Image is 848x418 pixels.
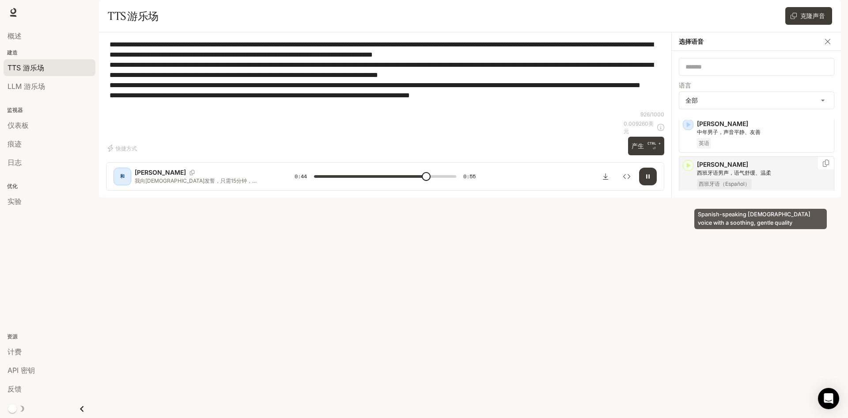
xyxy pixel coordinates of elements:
[821,160,830,167] button: 复制语音ID
[699,180,750,187] font: 西班牙语（Español）
[106,141,140,155] button: 快捷方式
[785,7,832,25] button: 克隆声音
[697,128,830,136] p: 中年男子，声音平静、友善
[685,96,698,104] font: 全部
[295,172,307,181] span: 0:44
[800,12,825,19] font: 克隆声音
[697,129,761,135] font: 中年男子，声音平静、友善
[135,169,186,176] font: [PERSON_NAME]
[116,145,137,152] font: 快捷方式
[135,177,273,252] font: 我向[DEMOGRAPHIC_DATA]发誓，只需15分钟，MOLECUGARD就能让您的爱车焕然一新，光洁如新。这是一款德国制造的纳米涂层，是抵御脏水、灰尘和车漆自然老化的终极解决方案。如果您...
[694,209,827,229] div: Spanish-speaking [DEMOGRAPHIC_DATA] voice with a soothing, gentle quality
[818,388,839,409] div: 打开 Intercom Messenger
[647,141,661,146] font: CTRL +
[618,168,636,185] button: 检查
[653,146,656,150] font: ⏎
[679,81,691,89] font: 语言
[697,169,771,176] font: 西班牙语男声，语气舒缓、温柔
[597,168,614,185] button: 下载音频
[120,173,125,179] font: 和
[699,140,709,146] font: 英语
[697,169,830,177] p: 西班牙语男声，语气舒缓、温柔
[679,92,834,109] div: 全部
[628,137,664,155] button: 产生CTRL +⏎
[697,120,748,127] font: [PERSON_NAME]
[108,9,159,23] font: TTS 游乐场
[640,111,664,118] font: 926/1000
[463,173,476,180] font: 0:55
[697,161,748,168] font: [PERSON_NAME]
[632,142,644,150] font: 产生
[186,170,198,175] button: 复制语音ID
